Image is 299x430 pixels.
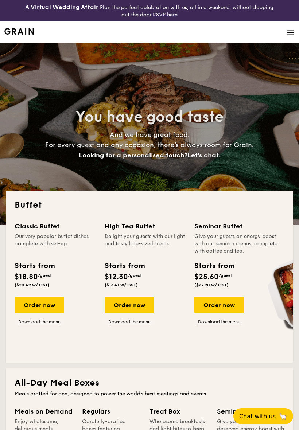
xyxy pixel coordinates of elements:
[105,233,186,255] div: Delight your guests with our light and tasty bite-sized treats.
[128,273,142,278] span: /guest
[287,28,295,36] img: icon-hamburger-menu.db5d7e83.svg
[105,297,154,313] div: Order now
[15,233,96,255] div: Our very popular buffet dishes, complete with set-up.
[194,221,280,231] div: Seminar Buffet
[194,282,229,288] span: ($27.90 w/ GST)
[25,3,98,12] h4: A Virtual Wedding Affair
[194,319,244,325] a: Download the menu
[233,408,293,424] button: Chat with us🦙
[4,28,34,35] img: Grain
[105,221,186,231] div: High Tea Buffet
[194,261,234,271] div: Starts from
[15,273,38,281] span: $18.80
[15,406,73,417] div: Meals on Demand
[194,297,244,313] div: Order now
[15,261,52,271] div: Starts from
[15,199,284,211] h2: Buffet
[194,273,219,281] span: $25.60
[219,273,233,278] span: /guest
[38,273,52,278] span: /guest
[187,151,221,159] span: Let's chat.
[15,221,96,231] div: Classic Buffet
[82,406,141,417] div: Regulars
[105,261,142,271] div: Starts from
[239,413,276,420] span: Chat with us
[15,297,64,313] div: Order now
[15,377,284,389] h2: All-Day Meal Boxes
[153,12,178,18] a: RSVP here
[194,233,280,255] div: Give your guests an energy boost with our seminar menus, complete with coffee and tea.
[105,273,128,281] span: $12.30
[15,390,284,398] div: Meals crafted for one, designed to power the world's best meetings and events.
[25,3,274,18] div: Plan the perfect celebration with us, all in a weekend, without stepping out the door.
[15,319,64,325] a: Download the menu
[149,406,208,417] div: Treat Box
[217,406,284,417] div: Seminar Meal Box
[4,28,34,35] a: Logotype
[105,282,138,288] span: ($13.41 w/ GST)
[279,412,287,421] span: 🦙
[15,282,50,288] span: ($20.49 w/ GST)
[105,319,154,325] a: Download the menu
